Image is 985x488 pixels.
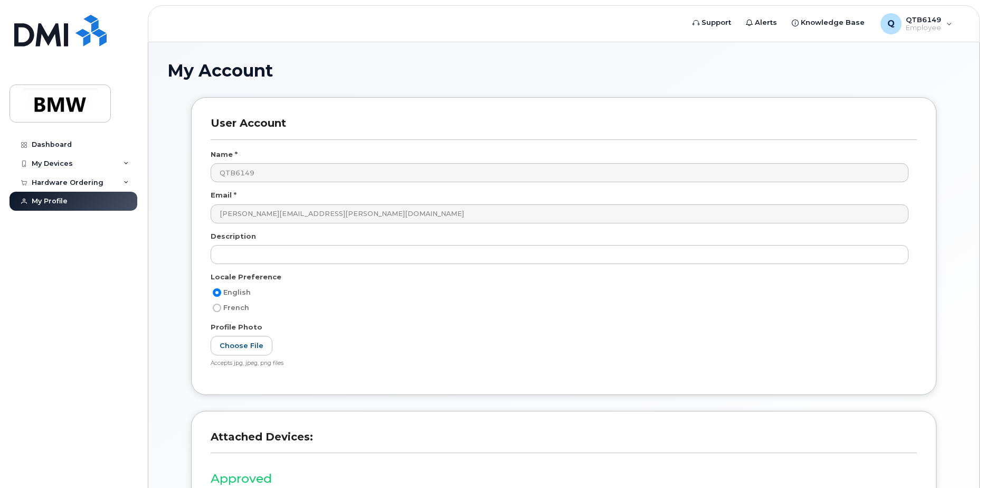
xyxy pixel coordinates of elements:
label: Name * [211,149,238,159]
span: English [223,288,251,296]
label: Email * [211,190,236,200]
input: French [213,304,221,312]
label: Locale Preference [211,272,281,282]
label: Profile Photo [211,322,262,332]
h3: Approved [211,472,917,485]
h3: User Account [211,117,917,139]
input: English [213,288,221,297]
h3: Attached Devices: [211,430,917,453]
label: Description [211,231,256,241]
span: French [223,304,249,312]
h1: My Account [167,61,960,80]
div: Accepts jpg, jpeg, png files [211,360,908,368]
label: Choose File [211,336,272,355]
